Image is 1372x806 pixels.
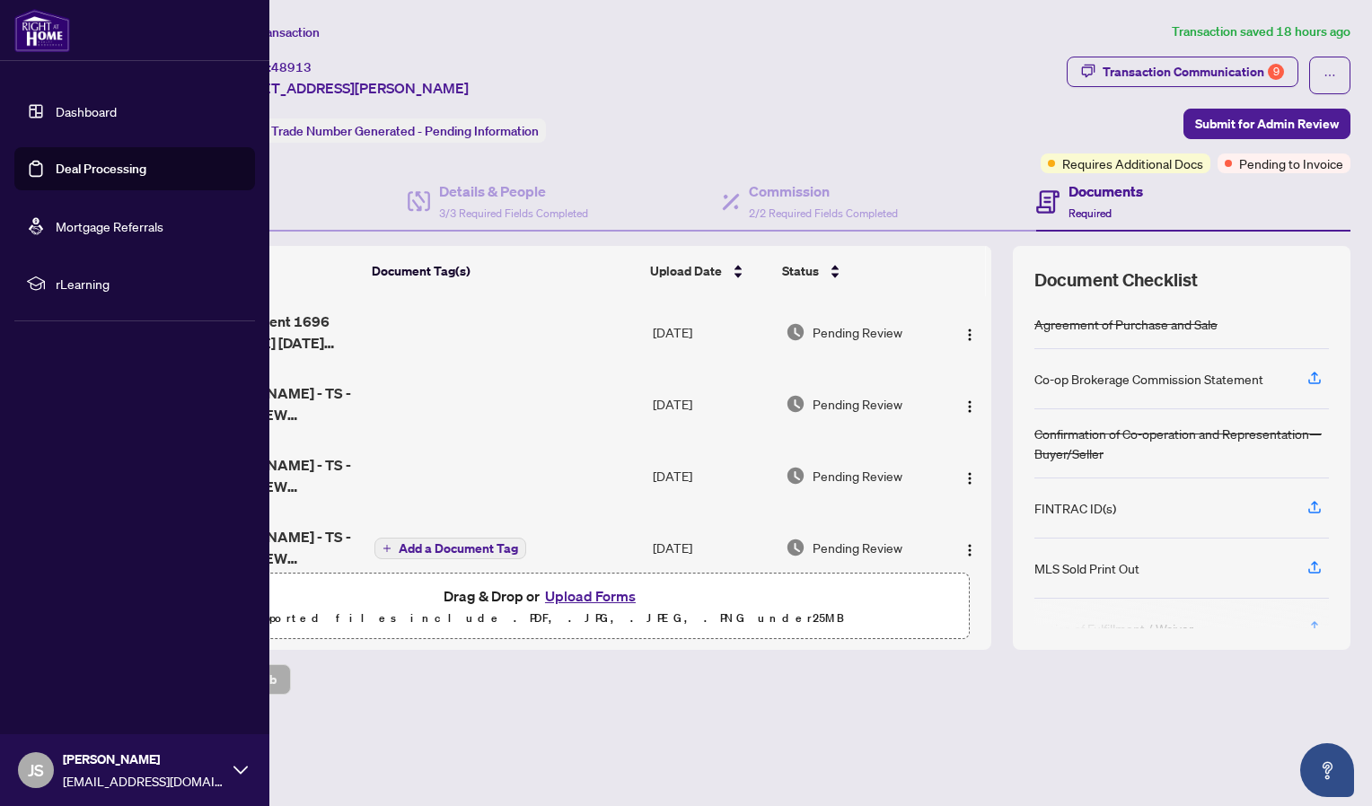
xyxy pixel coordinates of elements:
img: Logo [963,471,977,486]
span: Trade Number Generated - Pending Information [271,123,539,139]
span: Add a Document Tag [399,542,518,555]
button: Open asap [1300,743,1354,797]
span: Pending Review [813,322,902,342]
p: Supported files include .PDF, .JPG, .JPEG, .PNG under 25 MB [127,608,958,629]
img: Logo [963,328,977,342]
span: ellipsis [1324,69,1336,82]
h4: Documents [1069,180,1143,202]
h4: Details & People [439,180,588,202]
img: Logo [963,543,977,557]
button: Submit for Admin Review [1183,109,1350,139]
td: [DATE] [646,440,778,512]
button: Logo [955,461,984,490]
span: Status [782,261,819,281]
img: logo [14,9,70,52]
h4: Commission [749,180,898,202]
th: Status [775,246,939,296]
th: Document Tag(s) [365,246,644,296]
div: Co-op Brokerage Commission Statement [1034,369,1263,389]
div: Confirmation of Co-operation and Representation—Buyer/Seller [1034,424,1329,463]
button: Logo [955,533,984,562]
span: JS [28,758,44,783]
span: Pending Review [813,394,902,414]
th: Upload Date [643,246,775,296]
span: Drag & Drop orUpload FormsSupported files include .PDF, .JPG, .JPEG, .PNG under25MB [116,574,969,640]
span: Document Checklist [1034,267,1198,293]
span: 2/2 Required Fields Completed [749,206,898,220]
a: Dashboard [56,103,117,119]
img: Document Status [786,322,805,342]
button: Add a Document Tag [374,538,526,559]
article: Transaction saved 18 hours ago [1172,22,1350,42]
span: Drag & Drop or [444,584,641,608]
td: [DATE] [646,512,778,583]
img: Document Status [786,466,805,486]
span: Upload Date [650,261,722,281]
div: MLS Sold Print Out [1034,558,1139,578]
a: Deal Processing [56,161,146,177]
span: 3/3 Required Fields Completed [439,206,588,220]
img: Logo [963,399,977,414]
img: Document Status [786,394,805,414]
span: rLearning [56,274,242,293]
span: Required [1069,206,1112,220]
button: Logo [955,318,984,346]
td: [DATE] [646,368,778,440]
span: Pending Review [813,538,902,557]
span: [STREET_ADDRESS][PERSON_NAME] [223,77,469,99]
span: plus [383,544,391,553]
td: [DATE] [646,296,778,368]
span: View Transaction [224,24,320,40]
span: 48913 [271,59,312,75]
button: Upload Forms [540,584,641,608]
span: Pending Review [813,466,902,486]
div: FINTRAC ID(s) [1034,498,1116,518]
span: Submit for Admin Review [1195,110,1339,138]
div: 9 [1268,64,1284,80]
div: Agreement of Purchase and Sale [1034,314,1218,334]
button: Add a Document Tag [374,537,526,560]
button: Transaction Communication9 [1067,57,1298,87]
span: Requires Additional Docs [1062,153,1203,173]
span: [PERSON_NAME] [63,749,224,769]
button: Logo [955,390,984,418]
div: Transaction Communication [1103,57,1284,86]
span: [EMAIL_ADDRESS][DOMAIN_NAME] [63,771,224,791]
img: Document Status [786,538,805,557]
div: Status: [223,118,546,143]
a: Mortgage Referrals [56,218,163,234]
span: Pending to Invoice [1239,153,1343,173]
